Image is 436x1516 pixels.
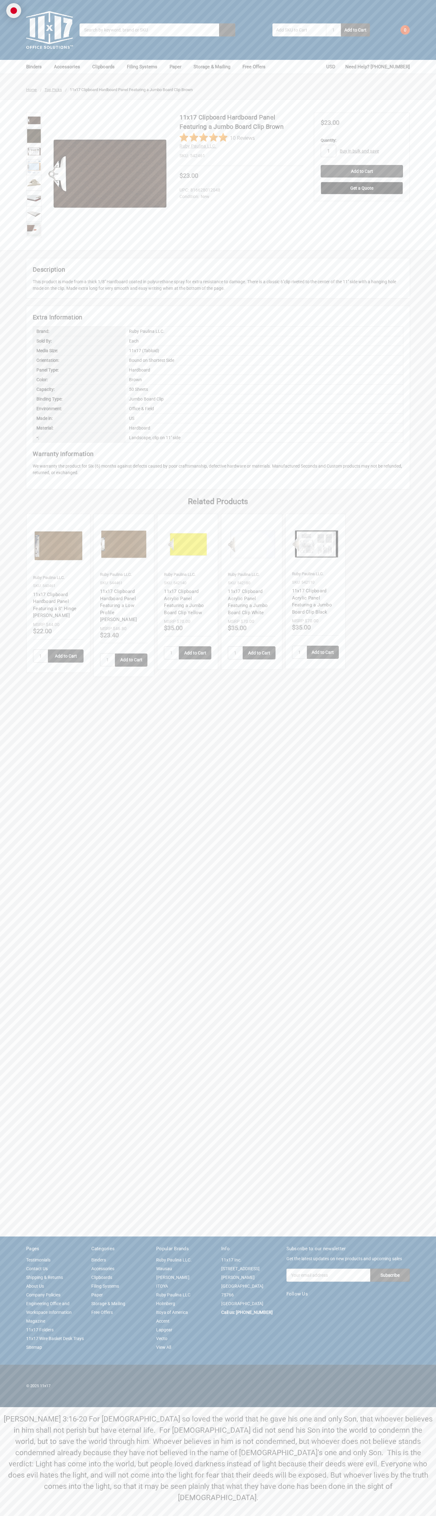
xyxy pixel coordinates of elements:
[33,583,55,589] p: SKU: 540461
[170,60,187,74] a: Paper
[91,1284,119,1289] a: Filing Systems
[27,114,41,127] img: 11x17 Clipboard Hardboard Panel Featuring a Jumbo Board Clip Brown
[180,187,189,193] dt: UPC:
[6,3,21,18] img: duty and tax information for Japan
[26,1245,85,1252] h5: Pages
[33,621,45,628] div: MSRP
[91,1292,103,1297] a: Paper
[164,571,195,578] p: Ruby Paulina LLC.
[180,193,199,200] dt: Condition:
[180,143,216,148] a: Ruby Paulina LLC.
[33,463,403,476] p: We warranty the product for Six (6) months against defects caused by poor craftsmanship, defectiv...
[47,113,169,235] img: 11x17 Clipboard Hardboard Panel Featuring a Jumbo Board Clip Brown
[286,1269,370,1282] input: Your email address
[221,1310,273,1315] a: Call us: [PHONE_NUMBER]
[33,404,126,413] div: Environment:
[292,521,339,567] img: 11x17 Clipboard Acrylic Panel Featuring a Jumbo Board Clip Black
[27,223,41,236] img: 11x17 Clipboard Hardboard Panel Featuring a Jumbo Board Clip Brown
[27,145,41,158] img: 11x17 Clipboard (542110)
[321,119,339,126] span: $23.00
[126,423,403,433] div: Hardboard
[126,327,403,336] div: Ruby Paulina LLC.
[3,1413,433,1503] p: [PERSON_NAME] 3:16-20 For [DEMOGRAPHIC_DATA] so loved the world that he gave his one and only Son...
[156,1345,171,1350] a: View All
[164,580,186,586] p: SKU: 542140
[26,1284,44,1289] a: About Us
[91,1275,112,1280] a: Clipboards
[156,1310,188,1315] a: Itoya of America
[307,646,339,659] input: Add to Cart
[180,153,304,159] dd: 542461
[26,1345,42,1350] a: Sitemap
[33,433,126,442] div: •:
[164,532,211,556] img: 11x17 Clipboard Acrylic Panel Featuring a Jumbo Board Clip Yellow
[156,1301,175,1306] a: Holmberg
[180,133,255,142] button: Rated 4.8 out of 5 stars from 10 reviews. Jump to reviews.
[305,618,319,623] span: $70.00
[286,1256,410,1262] p: Get the latest updates on new products and upcoming sales
[91,1301,125,1306] a: Storage & Mailing
[26,87,37,92] a: Home
[180,153,189,159] dt: SKU:
[180,113,304,131] h1: 11x17 Clipboard Hardboard Panel Featuring a Jumbo Board Clip Brown
[26,1275,63,1280] a: Shipping & Returns
[221,1245,280,1252] h5: Info
[45,87,62,92] span: Top Picks
[33,521,84,571] img: 11x17 Clipboard Hardboard Panel Featuring a 8" Hinge Clip Brown
[100,521,147,568] a: 11x17 Clipboard Hardboard Panel Featuring a Low Profile Clip Brown
[228,571,259,578] p: Ruby Paulina LLC.
[126,336,403,346] div: Each
[241,619,254,624] span: $70.00
[26,7,73,53] img: 11x17.com
[33,313,403,322] h2: Extra Information
[326,60,339,74] a: USD
[164,618,176,625] div: MSRP
[100,589,137,622] a: 11x17 Clipboard Hardboard Panel Featuring a Low Profile [PERSON_NAME]
[26,1383,215,1389] p: © 2025 11x17
[228,618,240,625] div: MSRP
[400,25,410,35] span: 0
[126,433,403,442] div: Landscape, clip on 11'' side
[27,207,41,221] img: 11x17 Clipboard Hardboard Panel Featuring a Jumbo Board Clip Brown
[243,646,275,659] input: Add to Cart
[345,60,410,74] a: Need Help? [PHONE_NUMBER]
[33,365,126,375] div: Panel Type:
[177,619,190,624] span: $70.00
[156,1275,189,1280] a: [PERSON_NAME]
[113,626,127,631] span: $46.80
[228,521,275,568] a: 11x17 Clipboard Acrylic Panel Featuring a Jumbo Board Clip White
[33,423,126,433] div: Material:
[228,589,268,615] a: 11x17 Clipboard Acrylic Panel Featuring a Jumbo Board Clip White
[156,1336,167,1341] a: Vecto
[230,133,255,142] span: 10 Reviews
[341,23,370,36] button: Add to Cart
[91,1257,106,1262] a: Binders
[126,394,403,404] div: Jumbo Board Clip
[27,192,41,205] img: 11x17 Clipboard Hardboard Panel Featuring a Jumbo Board Clip Brown
[164,521,211,568] a: 11x17 Clipboard Acrylic Panel Featuring a Jumbo Board Clip Yellow
[100,580,122,586] p: SKU: 544461
[126,414,403,423] div: US
[292,624,311,631] span: $35.00
[26,1257,50,1262] a: Testimonials
[164,589,204,615] a: 11x17 Clipboard Acrylic Panel Featuring a Jumbo Board Clip Yellow
[33,279,403,292] div: This product is made from a thick 1/8'' Hardboard coated in polyurethane spray for extra resistan...
[33,346,126,355] div: Media Size:
[33,394,126,404] div: Binding Type:
[100,631,119,639] span: $23.40
[92,60,120,74] a: Clipboards
[26,1266,48,1271] a: Contact Us
[126,346,403,355] div: 11x17 (Tabloid)
[46,622,60,627] span: $44.00
[228,624,247,632] span: $35.00
[33,356,126,365] div: Orientation:
[321,165,403,177] input: Add to Cart
[126,365,403,375] div: Hardboard
[100,571,132,578] p: Ruby Paulina LLC.
[156,1319,170,1324] a: Accent
[286,1245,410,1252] h5: Subscribe to our newsletter
[126,375,403,384] div: Brown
